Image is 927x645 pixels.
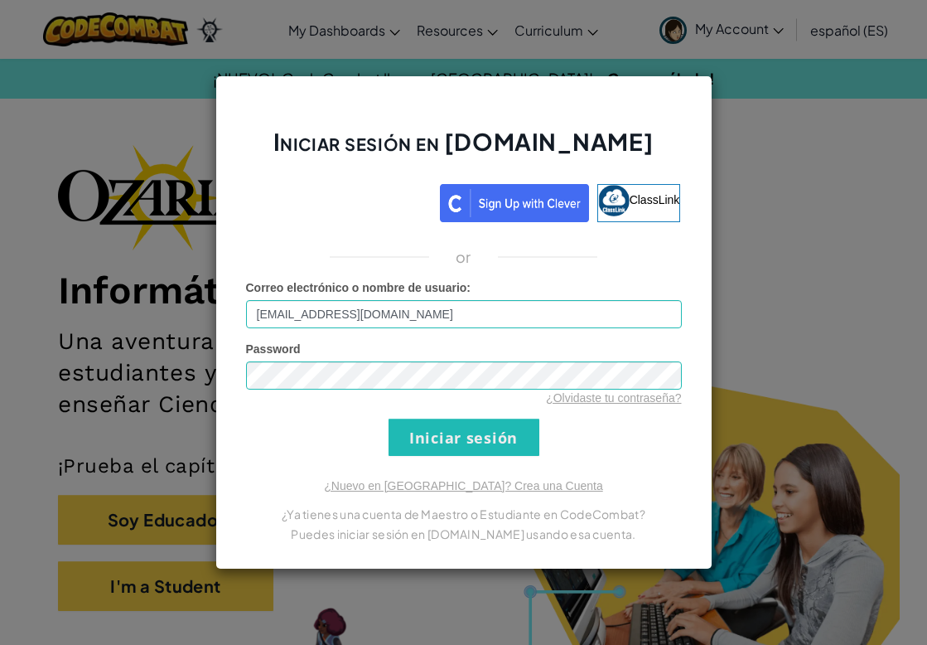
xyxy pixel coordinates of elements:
a: ¿Olvidaste tu contraseña? [546,391,681,405]
span: ClassLink [630,193,680,206]
label: : [246,279,471,296]
p: or [456,247,471,267]
input: Iniciar sesión [389,419,539,456]
span: Correo electrónico o nombre de usuario [246,281,467,294]
h2: Iniciar sesión en [DOMAIN_NAME] [246,126,682,174]
p: Puedes iniciar sesión en [DOMAIN_NAME] usando esa cuenta. [246,524,682,544]
img: classlink-logo-small.png [598,185,630,216]
span: Password [246,342,301,356]
iframe: Botón Iniciar sesión con Google [239,182,440,219]
p: ¿Ya tienes una cuenta de Maestro o Estudiante en CodeCombat? [246,504,682,524]
a: ¿Nuevo en [GEOGRAPHIC_DATA]? Crea una Cuenta [324,479,602,492]
img: clever_sso_button@2x.png [440,184,589,222]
